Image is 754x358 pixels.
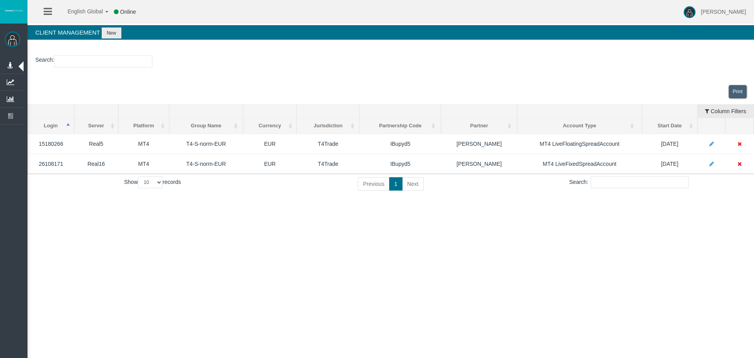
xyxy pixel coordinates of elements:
[517,118,642,134] th: Account Type: activate to sort column ascending
[642,134,697,154] td: [DATE]
[642,118,697,134] th: Start Date: activate to sort column ascending
[591,176,689,188] input: Search:
[359,134,441,154] td: IBupyd5
[4,9,24,12] img: logo.svg
[28,134,74,154] td: 15180266
[711,102,746,114] span: Column Filters
[120,9,136,15] span: Online
[698,105,753,118] button: Column Filters
[102,28,121,39] button: New
[74,118,119,134] th: Server: activate to sort column ascending
[738,141,742,147] i: Move client to direct
[738,161,742,167] i: Move client to direct
[118,134,169,154] td: MT4
[118,118,169,134] th: Platform: activate to sort column ascending
[642,154,697,174] td: [DATE]
[57,8,103,15] span: English Global
[359,118,441,134] th: Partnership Code: activate to sort column ascending
[441,134,517,154] td: [PERSON_NAME]
[733,89,743,94] span: Print
[169,134,243,154] td: T4-S-norm-EUR
[28,118,74,134] th: Login: activate to sort column descending
[35,55,746,68] p: :
[359,154,441,174] td: IBupyd5
[243,118,296,134] th: Currency: activate to sort column ascending
[118,154,169,174] td: MT4
[74,154,119,174] td: Real16
[169,154,243,174] td: T4-S-norm-EUR
[74,134,119,154] td: Real5
[728,85,747,99] a: View print view
[517,154,642,174] td: MT4 LiveFixedSpreadAccount
[296,154,359,174] td: T4Trade
[684,6,695,18] img: user-image
[28,154,74,174] td: 26108171
[243,154,296,174] td: EUR
[138,176,163,188] select: Showrecords
[517,134,642,154] td: MT4 LiveFloatingSpreadAccount
[296,134,359,154] td: T4Trade
[35,55,53,64] label: Search
[35,29,100,36] span: Client Management
[402,177,424,191] a: Next
[701,9,746,15] span: [PERSON_NAME]
[389,177,403,191] a: 1
[441,118,517,134] th: Partner: activate to sort column ascending
[358,177,389,191] a: Previous
[124,176,181,188] label: Show records
[569,176,689,188] label: Search:
[243,134,296,154] td: EUR
[441,154,517,174] td: [PERSON_NAME]
[296,118,359,134] th: Jurisdiction: activate to sort column ascending
[169,118,243,134] th: Group Name: activate to sort column ascending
